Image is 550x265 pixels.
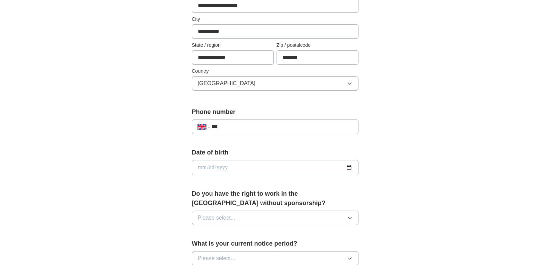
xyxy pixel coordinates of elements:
label: Country [192,68,358,75]
span: Please select... [198,214,236,222]
label: Date of birth [192,148,358,157]
span: [GEOGRAPHIC_DATA] [198,79,256,88]
label: Phone number [192,107,358,117]
label: Do you have the right to work in the [GEOGRAPHIC_DATA] without sponsorship? [192,189,358,208]
label: City [192,16,358,23]
span: Please select... [198,254,236,263]
label: Zip / postalcode [277,42,358,49]
button: Please select... [192,211,358,225]
button: [GEOGRAPHIC_DATA] [192,76,358,91]
label: State / region [192,42,274,49]
label: What is your current notice period? [192,239,358,248]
